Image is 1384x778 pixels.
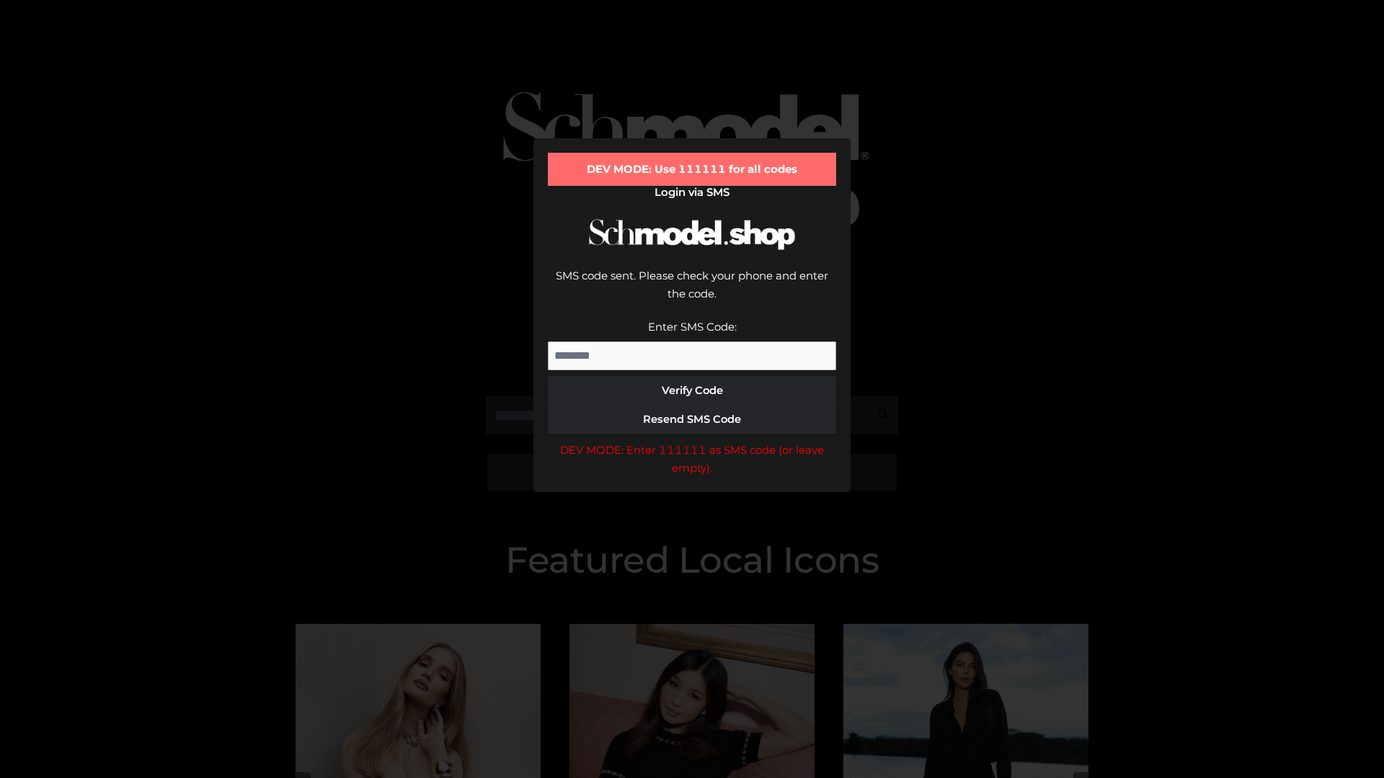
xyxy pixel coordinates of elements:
[548,405,836,434] button: Resend SMS Code
[548,153,836,186] div: DEV MODE: Use 111111 for all codes
[584,206,800,263] img: Schmodel Logo
[548,441,836,478] div: DEV MODE: Enter 111111 as SMS code (or leave empty).
[648,320,737,334] label: Enter SMS Code:
[548,376,836,405] button: Verify Code
[548,267,836,318] div: SMS code sent. Please check your phone and enter the code.
[548,186,836,199] h2: Login via SMS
